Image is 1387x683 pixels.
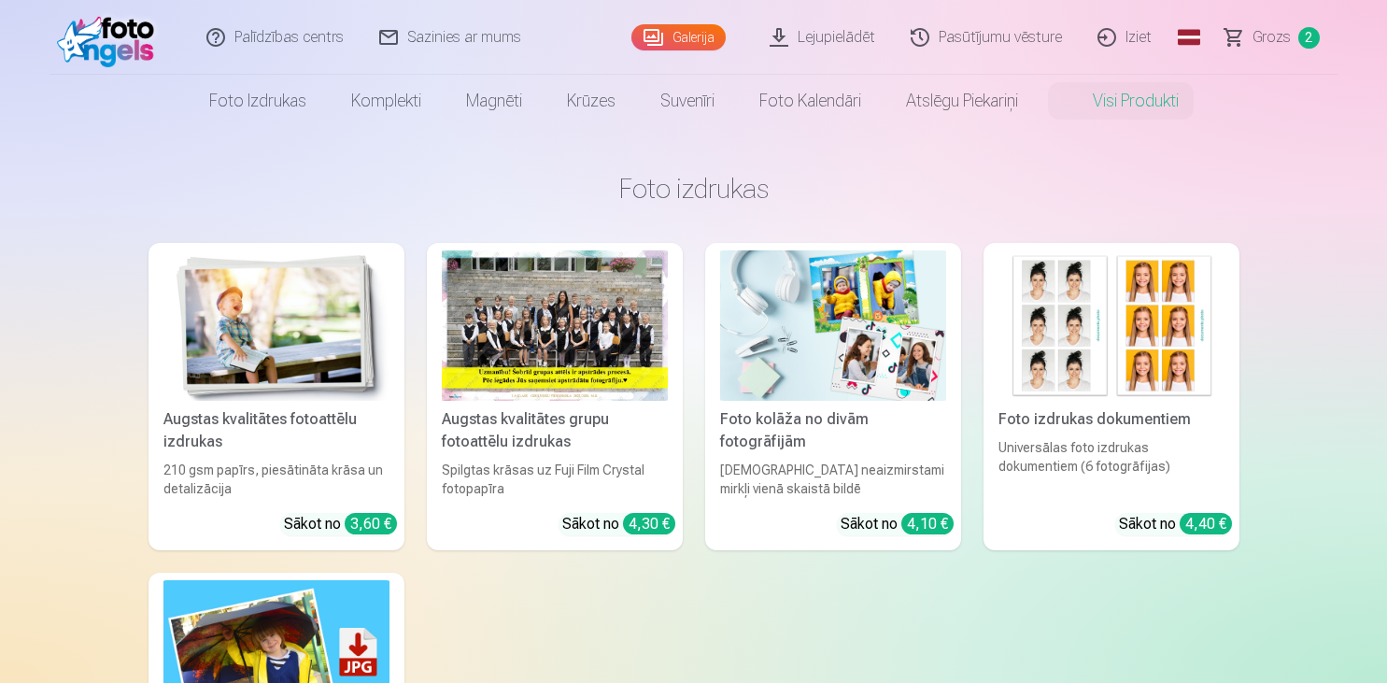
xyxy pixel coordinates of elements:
[163,250,389,401] img: Augstas kvalitātes fotoattēlu izdrukas
[434,461,675,498] div: Spilgtas krāsas uz Fuji Film Crystal fotopapīra
[884,75,1040,127] a: Atslēgu piekariņi
[434,408,675,453] div: Augstas kvalitātes grupu fotoattēlu izdrukas
[1040,75,1201,127] a: Visi produkti
[156,461,397,498] div: 210 gsm papīrs, piesātināta krāsa un detalizācija
[984,243,1239,550] a: Foto izdrukas dokumentiemFoto izdrukas dokumentiemUniversālas foto izdrukas dokumentiem (6 fotogr...
[1253,26,1291,49] span: Grozs
[57,7,164,67] img: /fa1
[841,513,954,535] div: Sākot no
[991,438,1232,498] div: Universālas foto izdrukas dokumentiem (6 fotogrāfijas)
[156,408,397,453] div: Augstas kvalitātes fotoattēlu izdrukas
[345,513,397,534] div: 3,60 €
[163,172,1224,206] h3: Foto izdrukas
[998,250,1224,401] img: Foto izdrukas dokumentiem
[1180,513,1232,534] div: 4,40 €
[720,250,946,401] img: Foto kolāža no divām fotogrāfijām
[427,243,683,550] a: Augstas kvalitātes grupu fotoattēlu izdrukasSpilgtas krāsas uz Fuji Film Crystal fotopapīraSākot ...
[623,513,675,534] div: 4,30 €
[713,461,954,498] div: [DEMOGRAPHIC_DATA] neaizmirstami mirkļi vienā skaistā bildē
[149,243,404,550] a: Augstas kvalitātes fotoattēlu izdrukasAugstas kvalitātes fotoattēlu izdrukas210 gsm papīrs, piesā...
[638,75,737,127] a: Suvenīri
[284,513,397,535] div: Sākot no
[901,513,954,534] div: 4,10 €
[1298,27,1320,49] span: 2
[737,75,884,127] a: Foto kalendāri
[991,408,1232,431] div: Foto izdrukas dokumentiem
[713,408,954,453] div: Foto kolāža no divām fotogrāfijām
[187,75,329,127] a: Foto izdrukas
[705,243,961,550] a: Foto kolāža no divām fotogrāfijāmFoto kolāža no divām fotogrāfijām[DEMOGRAPHIC_DATA] neaizmirstam...
[631,24,726,50] a: Galerija
[329,75,444,127] a: Komplekti
[562,513,675,535] div: Sākot no
[545,75,638,127] a: Krūzes
[1119,513,1232,535] div: Sākot no
[444,75,545,127] a: Magnēti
